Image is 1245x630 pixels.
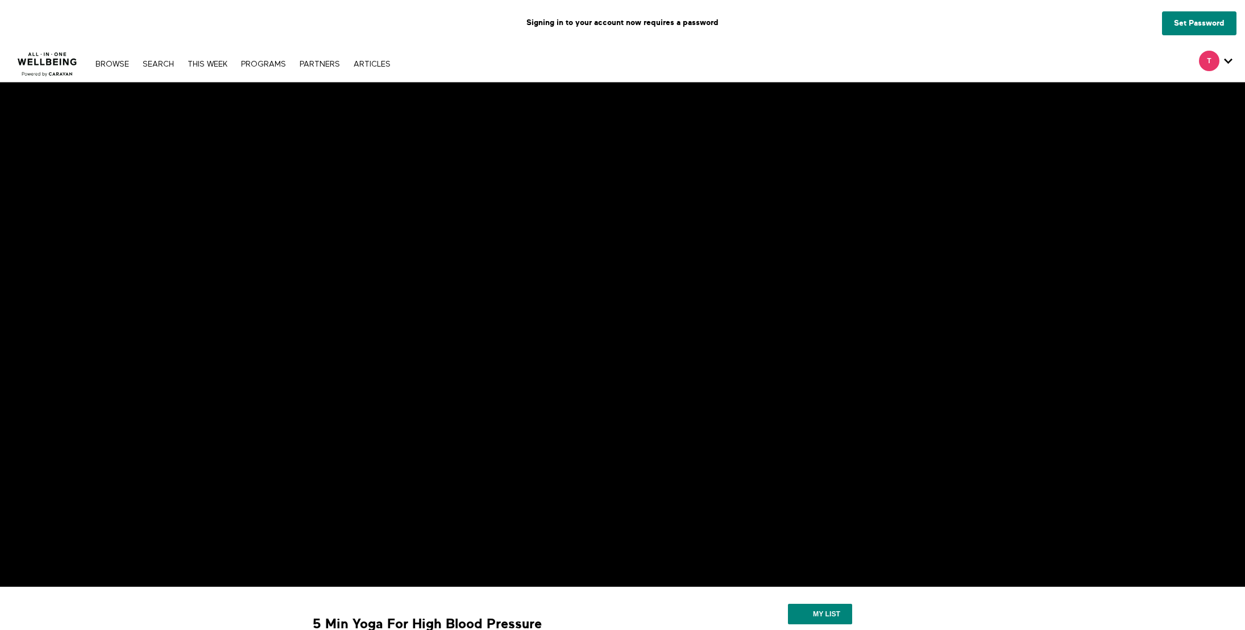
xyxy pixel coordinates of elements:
[137,60,180,68] a: Search
[90,58,396,69] nav: Primary
[13,44,82,78] img: CARAVAN
[182,60,233,68] a: THIS WEEK
[9,9,1236,37] p: Signing in to your account now requires a password
[235,60,292,68] a: PROGRAMS
[788,604,852,624] button: My list
[348,60,396,68] a: ARTICLES
[294,60,346,68] a: PARTNERS
[1162,11,1236,35] a: Set Password
[1190,46,1241,82] div: Secondary
[90,60,135,68] a: Browse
